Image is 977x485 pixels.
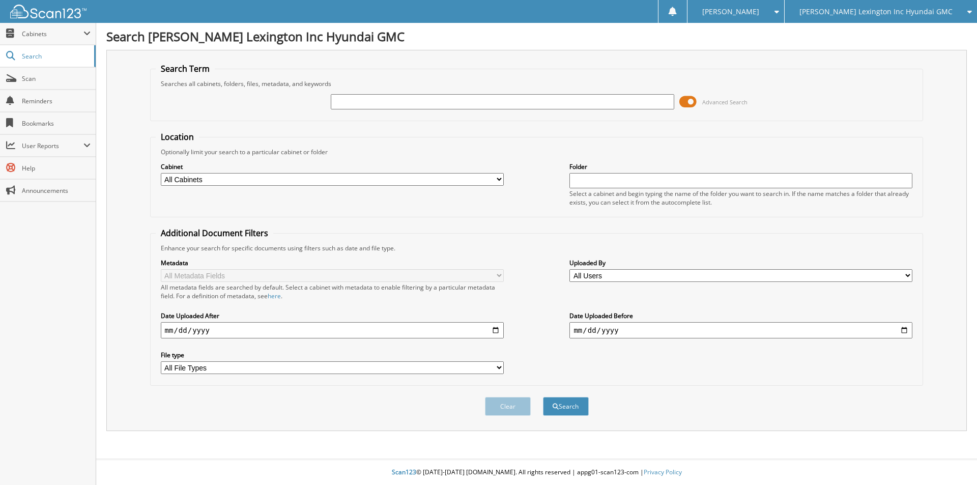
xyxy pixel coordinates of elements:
[156,63,215,74] legend: Search Term
[22,186,91,195] span: Announcements
[485,397,531,416] button: Clear
[22,52,89,61] span: Search
[268,292,281,300] a: here
[96,460,977,485] div: © [DATE]-[DATE] [DOMAIN_NAME]. All rights reserved | appg01-scan123-com |
[569,189,912,207] div: Select a cabinet and begin typing the name of the folder you want to search in. If the name match...
[106,28,967,45] h1: Search [PERSON_NAME] Lexington Inc Hyundai GMC
[569,311,912,320] label: Date Uploaded Before
[22,119,91,128] span: Bookmarks
[644,468,682,476] a: Privacy Policy
[799,9,953,15] span: [PERSON_NAME] Lexington Inc Hyundai GMC
[156,148,918,156] div: Optionally limit your search to a particular cabinet or folder
[156,227,273,239] legend: Additional Document Filters
[22,74,91,83] span: Scan
[156,244,918,252] div: Enhance your search for specific documents using filters such as date and file type.
[161,351,504,359] label: File type
[22,30,83,38] span: Cabinets
[156,131,199,142] legend: Location
[392,468,416,476] span: Scan123
[569,162,912,171] label: Folder
[569,259,912,267] label: Uploaded By
[161,322,504,338] input: start
[22,141,83,150] span: User Reports
[161,283,504,300] div: All metadata fields are searched by default. Select a cabinet with metadata to enable filtering b...
[22,164,91,173] span: Help
[156,79,918,88] div: Searches all cabinets, folders, files, metadata, and keywords
[161,259,504,267] label: Metadata
[569,322,912,338] input: end
[702,98,748,106] span: Advanced Search
[543,397,589,416] button: Search
[702,9,759,15] span: [PERSON_NAME]
[10,5,87,18] img: scan123-logo-white.svg
[161,311,504,320] label: Date Uploaded After
[22,97,91,105] span: Reminders
[161,162,504,171] label: Cabinet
